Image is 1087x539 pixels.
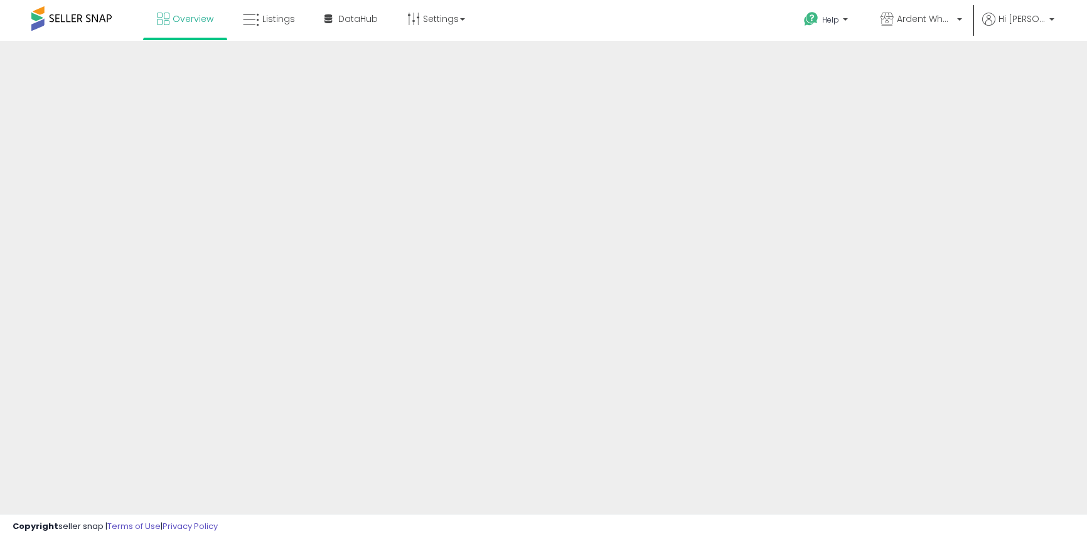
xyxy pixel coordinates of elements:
a: Hi [PERSON_NAME] [982,13,1054,41]
span: Listings [262,13,295,25]
strong: Copyright [13,520,58,532]
span: DataHub [338,13,378,25]
i: Get Help [803,11,819,27]
a: Privacy Policy [163,520,218,532]
span: Help [822,14,839,25]
a: Terms of Use [107,520,161,532]
span: Ardent Wholesale [897,13,953,25]
div: seller snap | | [13,521,218,533]
span: Hi [PERSON_NAME] [999,13,1046,25]
a: Help [794,2,860,41]
span: Overview [173,13,213,25]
